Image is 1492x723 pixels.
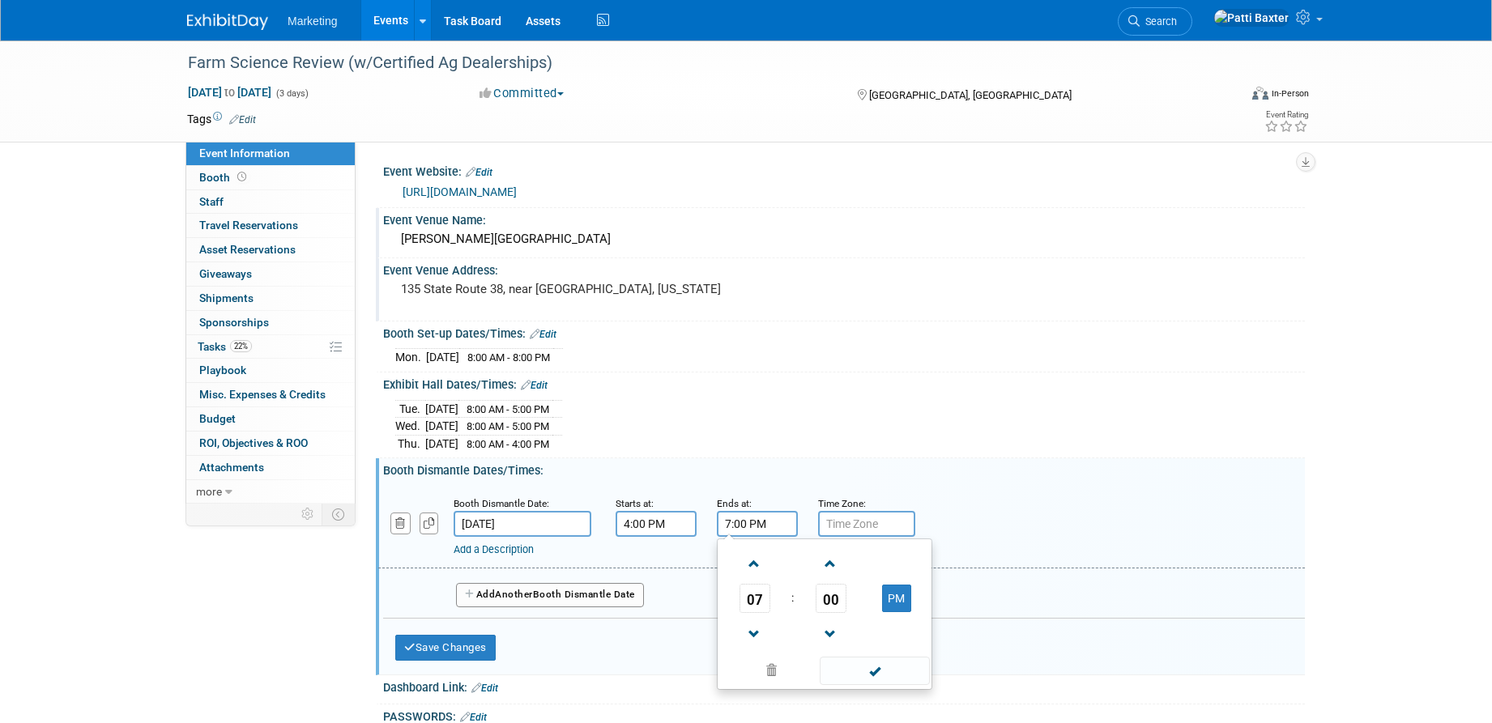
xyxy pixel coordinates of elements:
a: Decrement Hour [740,613,770,654]
td: [DATE] [425,418,458,436]
a: Event Information [186,142,355,165]
span: Giveaways [199,267,252,280]
td: : [788,584,797,613]
span: Search [1140,15,1177,28]
span: to [222,86,237,99]
div: Event Website: [383,159,1305,181]
td: Thu. [395,435,425,452]
a: Budget [186,407,355,431]
a: Sponsorships [186,311,355,334]
a: Staff [186,190,355,214]
input: End Time [717,511,798,537]
span: Attachments [199,461,264,474]
span: [GEOGRAPHIC_DATA], [GEOGRAPHIC_DATA] [869,89,1072,101]
span: 8:00 AM - 5:00 PM [467,420,549,432]
span: Pick Minute [816,584,846,613]
div: Event Venue Address: [383,258,1305,279]
a: Decrement Minute [816,613,846,654]
a: Edit [521,380,548,391]
span: 22% [230,340,252,352]
a: Attachments [186,456,355,479]
a: Add a Description [454,543,534,555]
img: Format-Inperson.png [1252,87,1268,100]
span: 8:00 AM - 5:00 PM [467,403,549,415]
a: Tasks22% [186,335,355,359]
a: more [186,480,355,504]
input: Start Time [616,511,697,537]
span: (3 days) [275,88,309,99]
td: [DATE] [425,400,458,418]
span: Misc. Expenses & Credits [199,388,326,401]
div: [PERSON_NAME][GEOGRAPHIC_DATA] [395,227,1293,252]
a: ROI, Objectives & ROO [186,432,355,455]
small: Ends at: [717,498,752,509]
a: Shipments [186,287,355,310]
a: Search [1118,7,1192,36]
a: Edit [229,114,256,125]
a: [URL][DOMAIN_NAME] [403,185,517,198]
span: Asset Reservations [199,243,296,256]
a: Increment Minute [816,542,846,584]
a: Misc. Expenses & Credits [186,383,355,406]
span: Another [495,589,533,600]
span: more [196,485,222,498]
td: Mon. [395,349,426,366]
td: Tue. [395,400,425,418]
small: Booth Dismantle Date: [454,498,549,509]
div: Event Format [1142,84,1309,108]
a: Increment Hour [740,542,770,584]
div: Booth Set-up Dates/Times: [383,321,1305,342]
input: Time Zone [818,511,915,537]
td: Tags [187,111,256,127]
span: Booth [199,171,249,184]
span: Budget [199,412,236,425]
a: Playbook [186,359,355,382]
button: AddAnotherBooth Dismantle Date [456,583,644,607]
div: Farm Science Review (w/Certified Ag Dealerships) [182,49,1213,78]
a: Asset Reservations [186,238,355,262]
span: Playbook [199,364,246,376]
span: Shipments [199,291,254,304]
input: Date [454,511,591,537]
span: Staff [199,195,224,208]
span: Event Information [199,147,290,159]
div: Event Venue Name: [383,208,1305,228]
span: [DATE] [DATE] [187,85,272,100]
span: Travel Reservations [199,219,298,232]
td: Toggle Event Tabs [322,504,356,525]
span: Booth not reserved yet [234,171,249,183]
a: Travel Reservations [186,214,355,237]
small: Starts at: [616,498,654,509]
span: 8:00 AM - 4:00 PM [467,438,549,450]
span: 8:00 AM - 8:00 PM [467,351,550,364]
a: Edit [471,683,498,694]
button: Committed [474,85,570,102]
pre: 135 State Route 38, near [GEOGRAPHIC_DATA], [US_STATE] [401,282,749,296]
a: Edit [466,167,492,178]
span: Tasks [198,340,252,353]
div: Event Rating [1264,111,1308,119]
div: Exhibit Hall Dates/Times: [383,372,1305,393]
div: In-Person [1271,87,1309,100]
a: Edit [530,329,556,340]
img: ExhibitDay [187,14,268,30]
td: [DATE] [425,435,458,452]
a: Clear selection [721,660,821,683]
a: Done [819,661,931,683]
a: Giveaways [186,262,355,286]
td: Personalize Event Tab Strip [294,504,322,525]
img: Patti Baxter [1213,9,1290,27]
td: [DATE] [426,349,459,366]
a: Edit [460,712,487,723]
div: Dashboard Link: [383,675,1305,696]
span: Sponsorships [199,316,269,329]
small: Time Zone: [818,498,866,509]
span: ROI, Objectives & ROO [199,436,308,449]
button: PM [882,585,911,612]
td: Wed. [395,418,425,436]
span: Marketing [288,15,337,28]
div: Booth Dismantle Dates/Times: [383,458,1305,478]
a: Booth [186,166,355,189]
span: Pick Hour [740,584,770,613]
button: Save Changes [395,635,496,661]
